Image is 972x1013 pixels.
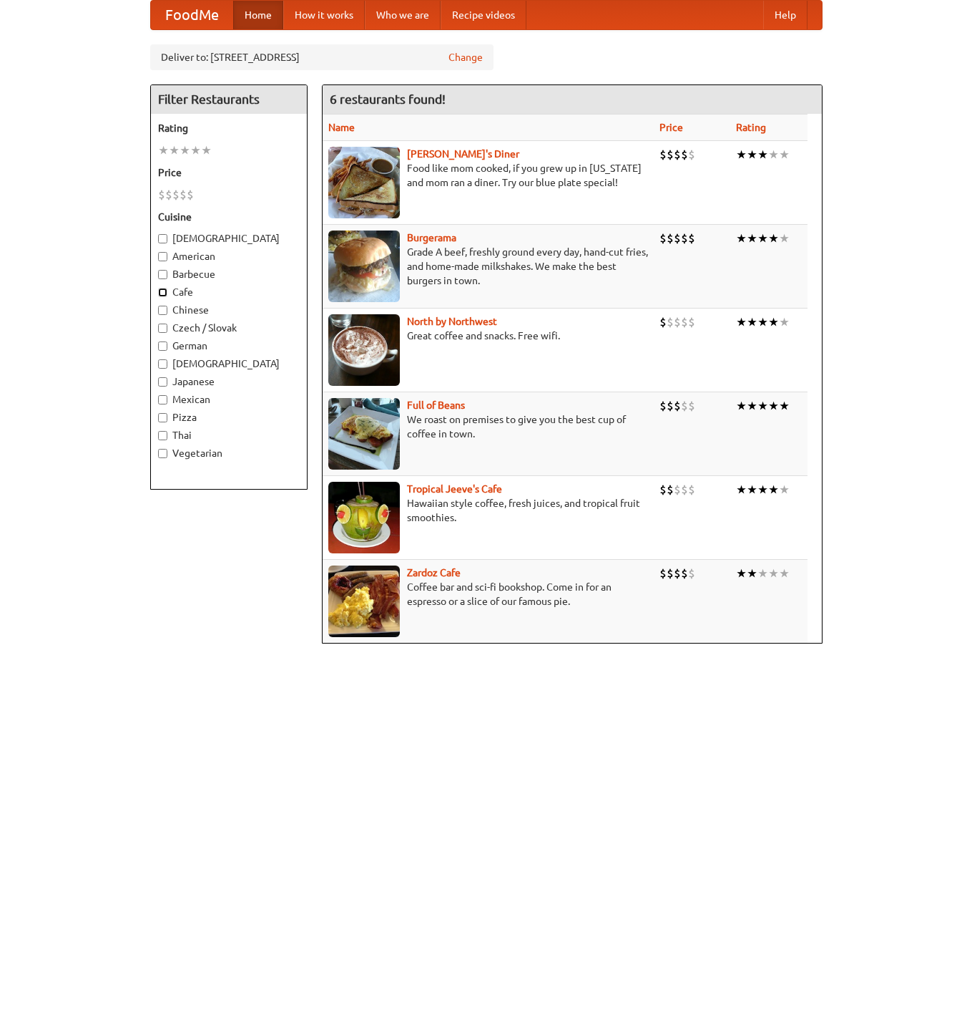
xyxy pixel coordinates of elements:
[659,566,667,581] li: $
[779,398,790,414] li: ★
[158,270,167,279] input: Barbecue
[779,314,790,330] li: ★
[747,314,757,330] li: ★
[736,147,747,163] li: ★
[688,398,695,414] li: $
[688,566,695,581] li: $
[158,267,300,281] label: Barbecue
[158,431,167,440] input: Thai
[736,314,747,330] li: ★
[283,1,365,29] a: How it works
[158,306,167,315] input: Chinese
[768,566,779,581] li: ★
[779,482,790,498] li: ★
[659,482,667,498] li: $
[328,580,648,609] p: Coffee bar and sci-fi bookshop. Come in for an espresso or a slice of our famous pie.
[768,398,779,414] li: ★
[158,321,300,335] label: Czech / Slovak
[674,398,681,414] li: $
[757,231,768,246] li: ★
[169,142,180,158] li: ★
[757,314,768,330] li: ★
[779,147,790,163] li: ★
[158,413,167,422] input: Pizza
[158,165,300,180] h5: Price
[151,85,307,114] h4: Filter Restaurants
[158,285,300,299] label: Cafe
[328,496,648,525] p: Hawaiian style coffee, fresh juices, and tropical fruit smoothies.
[659,122,683,133] a: Price
[158,374,300,389] label: Japanese
[328,245,648,288] p: Grade A beef, freshly ground every day, hand-cut fries, and home-made milkshakes. We make the bes...
[674,566,681,581] li: $
[674,314,681,330] li: $
[158,357,300,371] label: [DEMOGRAPHIC_DATA]
[768,314,779,330] li: ★
[688,231,695,246] li: $
[150,44,494,70] div: Deliver to: [STREET_ADDRESS]
[757,482,768,498] li: ★
[158,341,167,351] input: German
[779,231,790,246] li: ★
[187,187,194,203] li: $
[441,1,526,29] a: Recipe videos
[328,566,400,637] img: zardoz.jpg
[158,231,300,246] label: [DEMOGRAPHIC_DATA]
[448,50,483,64] a: Change
[180,142,190,158] li: ★
[158,324,167,333] input: Czech / Slovak
[158,252,167,261] input: American
[328,314,400,386] img: north.jpg
[688,482,695,498] li: $
[681,482,688,498] li: $
[757,147,768,163] li: ★
[328,412,648,441] p: We roast on premises to give you the best cup of coffee in town.
[659,147,667,163] li: $
[768,482,779,498] li: ★
[688,314,695,330] li: $
[667,231,674,246] li: $
[158,392,300,407] label: Mexican
[328,329,648,343] p: Great coffee and snacks. Free wifi.
[747,482,757,498] li: ★
[768,147,779,163] li: ★
[328,231,400,302] img: burgerama.jpg
[158,303,300,317] label: Chinese
[407,232,456,243] a: Burgerama
[233,1,283,29] a: Home
[757,566,768,581] li: ★
[768,231,779,246] li: ★
[667,482,674,498] li: $
[681,147,688,163] li: $
[190,142,201,158] li: ★
[674,482,681,498] li: $
[681,314,688,330] li: $
[407,567,461,578] a: Zardoz Cafe
[407,316,497,327] a: North by Northwest
[736,566,747,581] li: ★
[165,187,172,203] li: $
[747,147,757,163] li: ★
[674,147,681,163] li: $
[180,187,187,203] li: $
[365,1,441,29] a: Who we are
[158,339,300,353] label: German
[736,398,747,414] li: ★
[659,231,667,246] li: $
[201,142,212,158] li: ★
[674,231,681,246] li: $
[667,398,674,414] li: $
[158,249,300,263] label: American
[407,148,519,160] a: [PERSON_NAME]'s Diner
[659,398,667,414] li: $
[158,395,167,404] input: Mexican
[681,398,688,414] li: $
[158,410,300,425] label: Pizza
[158,288,167,297] input: Cafe
[681,566,688,581] li: $
[747,398,757,414] li: ★
[172,187,180,203] li: $
[158,121,300,135] h5: Rating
